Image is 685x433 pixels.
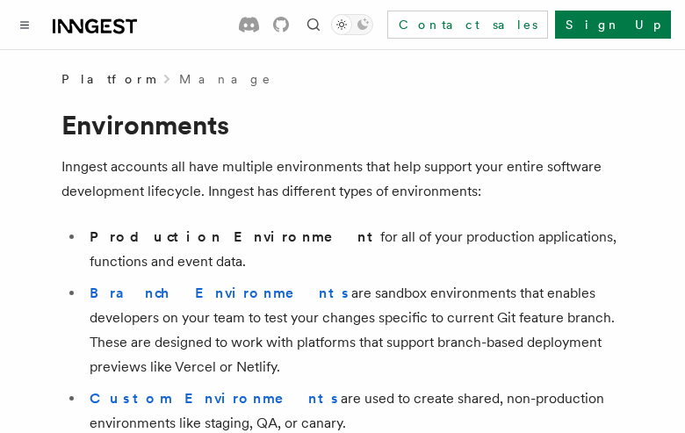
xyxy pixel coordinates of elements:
a: Sign Up [555,11,671,39]
span: Platform [61,70,155,88]
li: for all of your production applications, functions and event data. [84,225,624,274]
a: Custom Environments [90,390,341,407]
a: Contact sales [387,11,548,39]
a: Manage [179,70,272,88]
a: Branch Environments [90,285,351,301]
strong: Production Environment [90,228,380,245]
button: Toggle dark mode [331,14,373,35]
p: Inngest accounts all have multiple environments that help support your entire software developmen... [61,155,624,204]
button: Find something... [303,14,324,35]
button: Toggle navigation [14,14,35,35]
li: are sandbox environments that enables developers on your team to test your changes specific to cu... [84,281,624,379]
h1: Environments [61,109,624,141]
